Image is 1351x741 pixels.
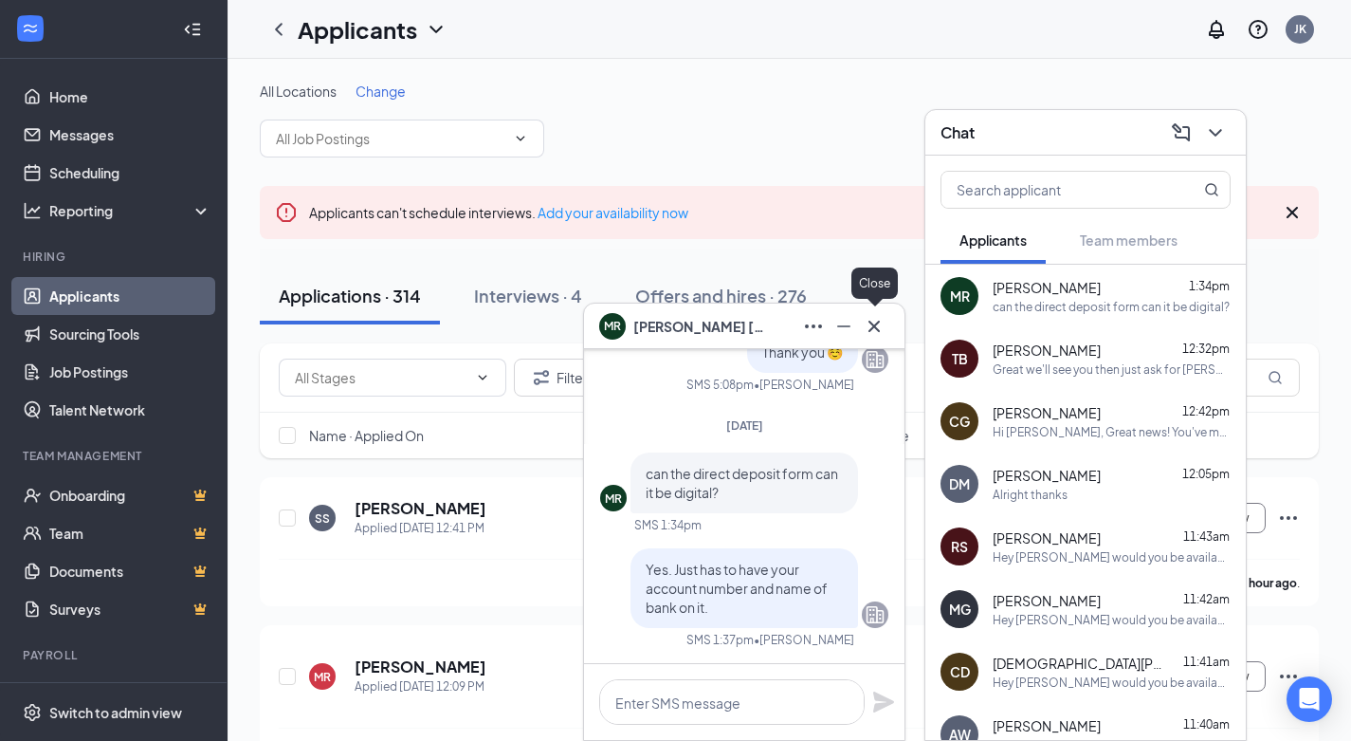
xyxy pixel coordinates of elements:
[851,268,898,299] div: Close
[951,537,968,556] div: RS
[940,122,975,143] h3: Chat
[950,662,970,681] div: CD
[993,654,1163,673] span: [DEMOGRAPHIC_DATA][PERSON_NAME]
[1166,118,1196,148] button: ComposeMessage
[941,172,1166,208] input: Search applicant
[49,78,211,116] a: Home
[635,284,807,307] div: Offers and hires · 276
[686,377,754,393] div: SMS 5:08pm
[798,311,829,342] button: Ellipses
[993,612,1231,628] div: Hey [PERSON_NAME] would you be available to interview at our Freddy's located in [GEOGRAPHIC_DATA...
[425,18,447,41] svg: ChevronDown
[1205,18,1228,41] svg: Notifications
[1200,118,1231,148] button: ChevronDown
[315,510,330,527] div: SS
[23,448,208,464] div: Team Management
[949,600,971,619] div: MG
[1277,507,1300,529] svg: Ellipses
[949,412,970,431] div: CG
[950,287,970,306] div: MR
[355,519,486,538] div: Applied [DATE] 12:41 PM
[952,349,968,368] div: TB
[1080,232,1178,249] span: Team members
[993,487,1068,503] div: Alright thanks
[1268,370,1283,385] svg: MagnifyingGlass
[686,632,754,648] div: SMS 1:37pm
[49,552,211,590] a: DocumentsCrown
[802,315,825,338] svg: Ellipses
[993,424,1231,440] div: Hi [PERSON_NAME], Great news! You've moved on to the next stage of the application. We have a few...
[49,315,211,353] a: Sourcing Tools
[993,675,1231,691] div: Hey [PERSON_NAME] would you be available to interview at our Freddy's located in [GEOGRAPHIC_DATA...
[1247,18,1269,41] svg: QuestionInfo
[23,249,208,265] div: Hiring
[275,201,298,224] svg: Error
[605,491,622,507] div: MR
[355,498,486,519] h5: [PERSON_NAME]
[993,361,1231,378] div: Great we'll see you then just ask for [PERSON_NAME] when you get there
[993,299,1230,315] div: can the direct deposit form can it be digital?
[959,232,1027,249] span: Applicants
[260,83,337,100] span: All Locations
[530,366,553,389] svg: Filter
[355,677,486,696] div: Applied [DATE] 12:09 PM
[49,676,211,713] a: PayrollCrown
[298,13,417,46] h1: Applicants
[356,83,406,100] span: Change
[1277,665,1300,688] svg: Ellipses
[829,311,859,342] button: Minimize
[1182,404,1230,418] span: 12:42pm
[309,204,688,221] span: Applicants can't schedule interviews.
[23,703,42,722] svg: Settings
[49,391,211,429] a: Talent Network
[295,367,467,388] input: All Stages
[1183,717,1230,732] span: 11:40am
[21,19,40,38] svg: WorkstreamLogo
[949,474,970,493] div: DM
[513,131,528,146] svg: ChevronDown
[1183,655,1230,669] span: 11:41am
[864,348,886,371] svg: Company
[754,377,854,393] span: • [PERSON_NAME]
[872,691,895,713] button: Plane
[1189,279,1230,293] span: 1:34pm
[49,201,212,220] div: Reporting
[314,669,331,685] div: MR
[475,370,490,385] svg: ChevronDown
[993,341,1101,360] span: [PERSON_NAME]
[1281,201,1304,224] svg: Cross
[49,116,211,154] a: Messages
[859,311,889,342] button: Cross
[1183,529,1230,544] span: 11:43am
[474,284,582,307] div: Interviews · 4
[276,128,505,149] input: All Job Postings
[762,343,843,361] span: Thank you ☺️
[538,204,688,221] a: Add your availability now
[355,657,486,677] h5: [PERSON_NAME]
[993,591,1101,610] span: [PERSON_NAME]
[993,278,1101,297] span: [PERSON_NAME]
[993,403,1101,422] span: [PERSON_NAME]
[49,476,211,514] a: OnboardingCrown
[754,632,854,648] span: • [PERSON_NAME]
[633,316,766,337] span: [PERSON_NAME] [PERSON_NAME]
[646,465,838,501] span: can the direct deposit form can it be digital?
[49,353,211,391] a: Job Postings
[726,418,763,433] span: [DATE]
[267,18,290,41] svg: ChevronLeft
[309,426,424,445] span: Name · Applied On
[279,284,421,307] div: Applications · 314
[1182,467,1230,481] span: 12:05pm
[1170,121,1193,144] svg: ComposeMessage
[993,528,1101,547] span: [PERSON_NAME]
[49,514,211,552] a: TeamCrown
[1204,182,1219,197] svg: MagnifyingGlass
[1233,576,1297,590] b: an hour ago
[993,549,1231,565] div: Hey [PERSON_NAME] would you be available to interview at our Freddy's located in [GEOGRAPHIC_DATA...
[49,154,211,192] a: Scheduling
[863,315,885,338] svg: Cross
[1183,592,1230,606] span: 11:42am
[23,647,208,663] div: Payroll
[864,603,886,626] svg: Company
